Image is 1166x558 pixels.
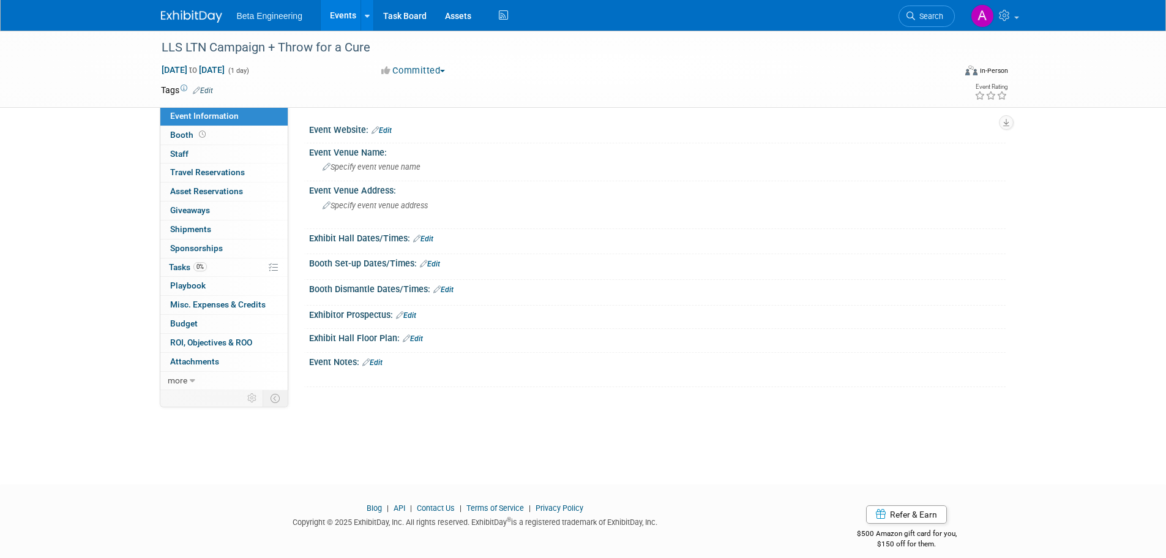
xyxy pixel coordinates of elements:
a: Asset Reservations [160,183,288,201]
a: Tasks0% [160,258,288,277]
span: | [457,503,465,513]
span: Specify event venue name [323,162,420,172]
td: Tags [161,84,213,96]
a: Playbook [160,277,288,295]
a: Edit [372,126,392,135]
span: Booth [170,130,208,140]
span: Misc. Expenses & Credits [170,300,266,309]
span: Travel Reservations [170,167,245,177]
td: Personalize Event Tab Strip [242,390,263,406]
div: Event Rating [974,84,1007,90]
img: Format-Inperson.png [965,66,977,75]
span: Tasks [169,262,207,272]
span: Giveaways [170,205,210,215]
a: Event Information [160,107,288,126]
a: Refer & Earn [866,505,947,524]
span: Beta Engineering [237,11,302,21]
a: Privacy Policy [536,503,583,513]
div: Exhibit Hall Floor Plan: [309,329,1006,345]
span: 0% [193,262,207,271]
a: ROI, Objectives & ROO [160,334,288,352]
img: Anne Mertens [971,4,994,28]
span: Staff [170,149,189,159]
div: Exhibitor Prospectus: [309,306,1006,322]
div: Exhibit Hall Dates/Times: [309,229,1006,245]
a: Shipments [160,221,288,239]
div: LLS LTN Campaign + Throw for a Cure [157,37,936,59]
div: Event Venue Name: [309,143,1006,159]
a: Sponsorships [160,239,288,258]
a: Edit [413,235,433,243]
div: Copyright © 2025 ExhibitDay, Inc. All rights reserved. ExhibitDay is a registered trademark of Ex... [161,514,790,528]
span: Playbook [170,281,206,290]
div: Event Website: [309,121,1006,137]
span: Shipments [170,224,211,234]
span: | [407,503,415,513]
span: | [526,503,534,513]
div: Event Format [883,64,1009,82]
div: $500 Amazon gift card for you, [808,521,1006,549]
a: Edit [193,86,213,95]
a: Edit [396,311,416,320]
a: Blog [367,503,382,513]
a: Terms of Service [466,503,524,513]
a: Edit [433,285,454,294]
sup: ® [507,516,511,523]
span: Search [915,12,943,21]
span: (1 day) [227,67,249,75]
span: to [187,65,199,75]
a: Edit [362,358,383,367]
span: Specify event venue address [323,201,428,210]
a: Contact Us [417,503,455,513]
a: Attachments [160,353,288,371]
div: Booth Dismantle Dates/Times: [309,280,1006,296]
a: Edit [420,260,440,268]
td: Toggle Event Tabs [263,390,288,406]
span: more [168,375,187,385]
div: In-Person [979,66,1008,75]
a: Search [899,6,955,27]
a: Staff [160,145,288,164]
a: Giveaways [160,202,288,220]
span: [DATE] [DATE] [161,64,225,75]
a: Budget [160,315,288,333]
span: Booth not reserved yet [196,130,208,139]
a: Booth [160,126,288,145]
span: | [384,503,392,513]
a: Misc. Expenses & Credits [160,296,288,314]
div: $150 off for them. [808,539,1006,549]
img: ExhibitDay [161,10,222,23]
span: Event Information [170,111,239,121]
span: ROI, Objectives & ROO [170,337,252,347]
span: Budget [170,319,198,328]
div: Booth Set-up Dates/Times: [309,254,1006,270]
span: Asset Reservations [170,186,243,196]
div: Event Notes: [309,353,1006,369]
span: Sponsorships [170,243,223,253]
button: Committed [377,64,450,77]
span: Attachments [170,356,219,366]
a: Edit [403,334,423,343]
a: API [394,503,405,513]
a: more [160,372,288,390]
div: Event Venue Address: [309,181,1006,197]
a: Travel Reservations [160,164,288,182]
